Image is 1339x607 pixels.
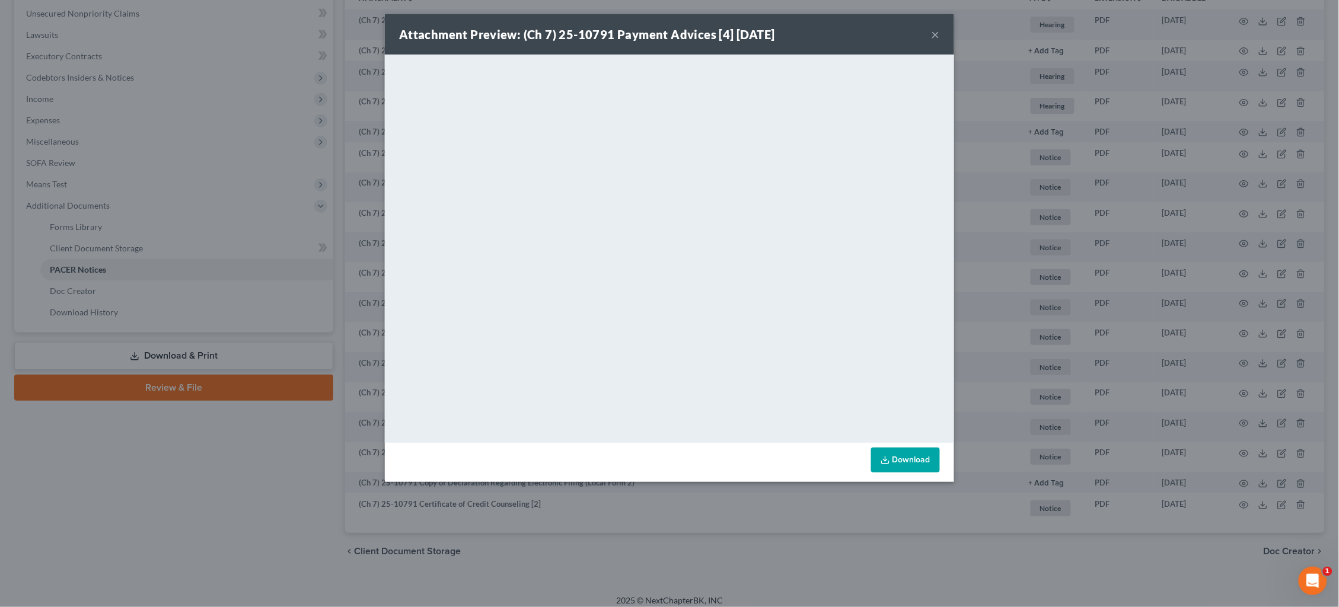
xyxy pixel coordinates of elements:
[385,55,954,440] iframe: <object ng-attr-data='[URL][DOMAIN_NAME]' type='application/pdf' width='100%' height='650px'></ob...
[932,27,940,41] button: ×
[871,448,940,472] a: Download
[1299,567,1327,595] iframe: Intercom live chat
[399,27,775,41] strong: Attachment Preview: (Ch 7) 25-10791 Payment Advices [4] [DATE]
[1323,567,1332,576] span: 1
